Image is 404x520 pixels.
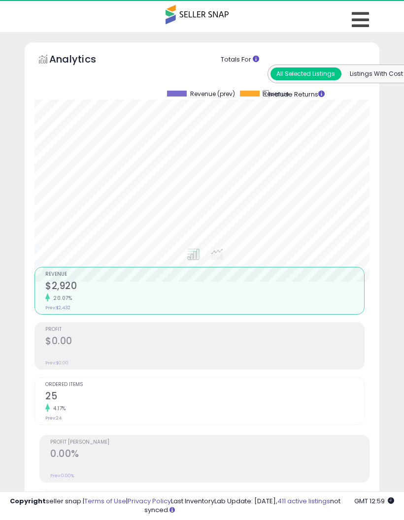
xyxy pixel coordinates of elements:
span: Profit [45,327,364,332]
span: 2025-08-15 12:59 GMT [354,496,394,506]
span: Revenue (prev) [190,91,235,97]
span: Profit [PERSON_NAME] [50,440,369,445]
small: Prev: 24 [45,415,62,421]
span: Revenue [263,91,289,97]
h2: $0.00 [45,335,364,349]
h2: 0.00% [50,448,369,461]
small: Prev: $2,432 [45,305,70,311]
div: Last InventoryLab Update: [DATE], not synced. [144,497,394,515]
h5: Analytics [49,52,115,68]
a: 411 active listings [277,496,330,506]
small: Prev: $0.00 [45,360,68,366]
small: 20.07% [50,294,72,302]
small: 4.17% [50,405,66,412]
small: Prev: 0.00% [50,473,74,479]
h2: 25 [45,390,364,404]
span: Ordered Items [45,382,364,388]
span: Revenue [45,272,364,277]
a: Terms of Use [84,496,126,506]
strong: Copyright [10,496,46,506]
a: Privacy Policy [128,496,171,506]
div: seller snap | | [10,497,171,506]
h2: $2,920 [45,280,364,293]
